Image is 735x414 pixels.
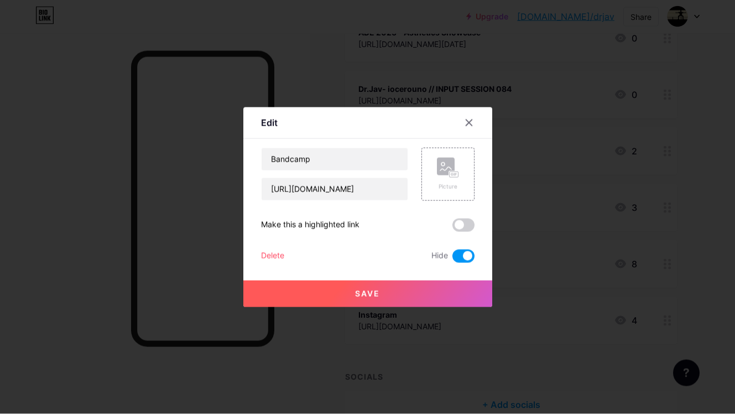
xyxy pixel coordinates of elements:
[437,183,459,191] div: Picture
[262,178,408,200] input: URL
[431,250,448,263] span: Hide
[355,289,380,298] span: Save
[261,219,359,232] div: Make this a highlighted link
[261,250,284,263] div: Delete
[262,148,408,170] input: Title
[261,116,278,130] div: Edit
[243,281,492,307] button: Save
